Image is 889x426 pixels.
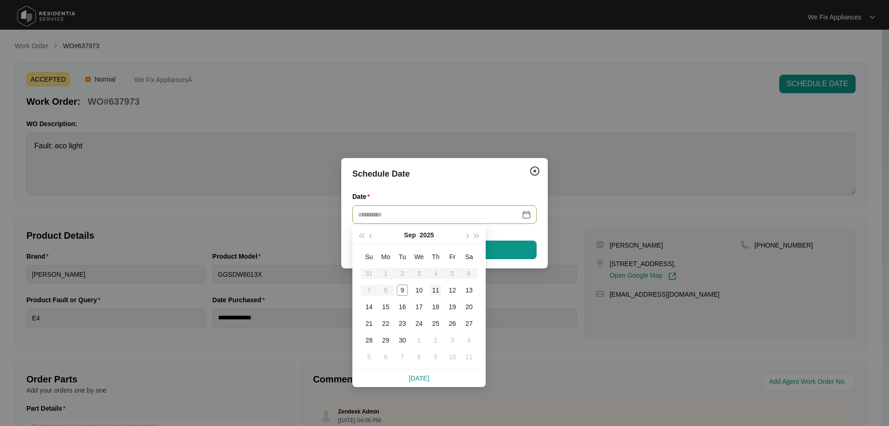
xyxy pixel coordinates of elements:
[461,349,477,365] td: 2025-10-11
[361,315,377,332] td: 2025-09-21
[394,282,411,299] td: 2025-09-09
[380,335,391,346] div: 29
[413,318,425,329] div: 24
[447,301,458,312] div: 19
[363,335,375,346] div: 28
[411,332,427,349] td: 2025-10-01
[463,335,475,346] div: 4
[463,285,475,296] div: 13
[409,375,429,382] a: [DATE]
[394,299,411,315] td: 2025-09-16
[377,332,394,349] td: 2025-09-29
[397,318,408,329] div: 23
[427,299,444,315] td: 2025-09-18
[352,192,374,201] label: Date
[427,349,444,365] td: 2025-10-09
[427,248,444,265] th: Th
[352,167,537,180] div: Schedule Date
[363,351,375,362] div: 5
[430,318,441,329] div: 25
[461,332,477,349] td: 2025-10-04
[411,349,427,365] td: 2025-10-08
[461,315,477,332] td: 2025-09-27
[444,299,461,315] td: 2025-09-19
[419,226,434,244] button: 2025
[363,318,375,329] div: 21
[427,315,444,332] td: 2025-09-25
[411,315,427,332] td: 2025-09-24
[394,248,411,265] th: Tu
[430,285,441,296] div: 11
[427,332,444,349] td: 2025-10-02
[444,349,461,365] td: 2025-10-10
[461,248,477,265] th: Sa
[377,349,394,365] td: 2025-10-06
[404,226,416,244] button: Sep
[444,282,461,299] td: 2025-09-12
[444,332,461,349] td: 2025-10-03
[413,351,425,362] div: 8
[413,335,425,346] div: 1
[377,315,394,332] td: 2025-09-22
[444,248,461,265] th: Fr
[397,335,408,346] div: 30
[430,335,441,346] div: 2
[461,299,477,315] td: 2025-09-20
[361,248,377,265] th: Su
[394,315,411,332] td: 2025-09-23
[430,301,441,312] div: 18
[397,301,408,312] div: 16
[463,351,475,362] div: 11
[447,335,458,346] div: 3
[463,301,475,312] div: 20
[397,285,408,296] div: 9
[394,349,411,365] td: 2025-10-07
[397,351,408,362] div: 7
[529,165,540,177] img: closeCircle
[413,301,425,312] div: 17
[361,299,377,315] td: 2025-09-14
[413,285,425,296] div: 10
[527,164,542,178] button: Close
[394,332,411,349] td: 2025-09-30
[447,285,458,296] div: 12
[444,315,461,332] td: 2025-09-26
[430,351,441,362] div: 9
[447,351,458,362] div: 10
[461,282,477,299] td: 2025-09-13
[427,282,444,299] td: 2025-09-11
[380,318,391,329] div: 22
[411,282,427,299] td: 2025-09-10
[363,301,375,312] div: 14
[380,351,391,362] div: 6
[463,318,475,329] div: 27
[411,248,427,265] th: We
[377,248,394,265] th: Mo
[447,318,458,329] div: 26
[411,299,427,315] td: 2025-09-17
[380,301,391,312] div: 15
[361,332,377,349] td: 2025-09-28
[361,349,377,365] td: 2025-10-05
[358,210,520,220] input: Date
[377,299,394,315] td: 2025-09-15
